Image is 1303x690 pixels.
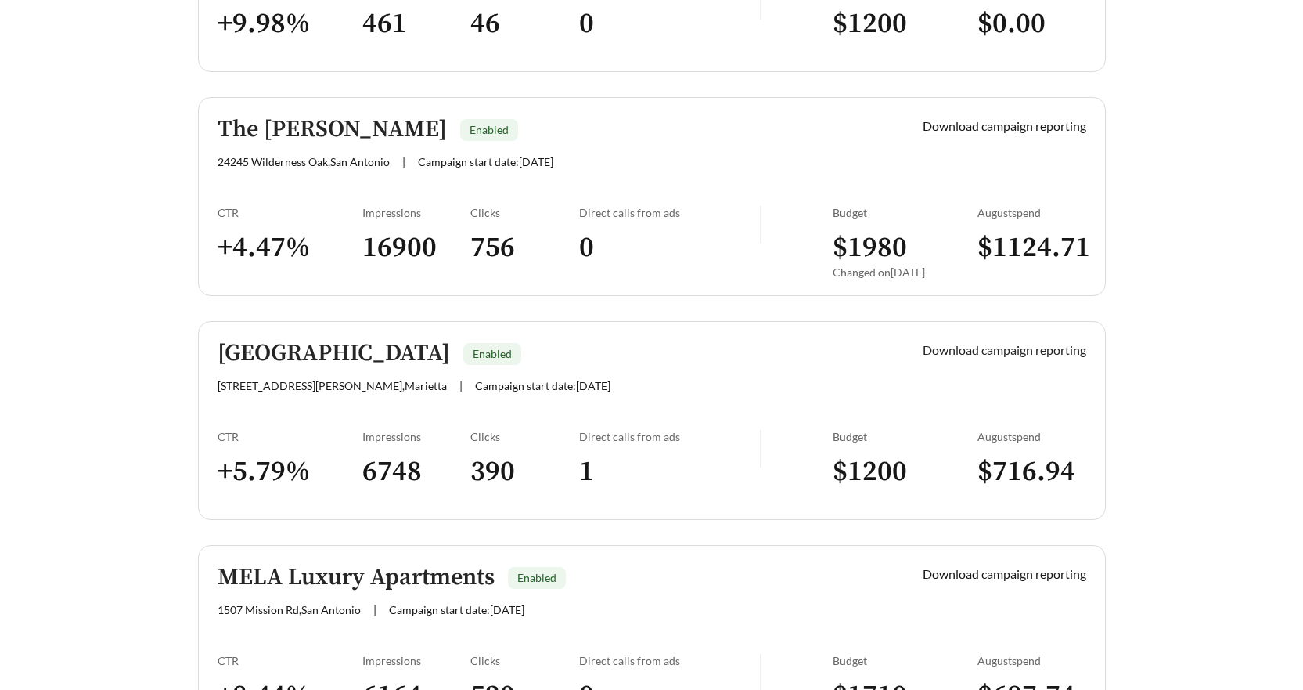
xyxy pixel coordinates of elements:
h3: $ 1980 [833,230,977,266]
div: Budget [833,430,977,443]
a: Download campaign reporting [923,118,1086,133]
div: CTR [218,654,362,667]
div: CTR [218,206,362,219]
span: [STREET_ADDRESS][PERSON_NAME] , Marietta [218,379,447,392]
img: line [760,430,761,468]
span: Enabled [470,123,509,136]
h3: 0 [579,6,760,42]
div: Direct calls from ads [579,654,760,667]
h3: $ 0.00 [977,6,1086,42]
div: Impressions [362,206,471,219]
div: August spend [977,430,1086,443]
div: Impressions [362,430,471,443]
span: 1507 Mission Rd , San Antonio [218,603,361,616]
h3: 16900 [362,230,471,266]
div: Clicks [470,430,579,443]
h3: 6748 [362,454,471,490]
span: | [402,155,405,168]
h3: 0 [579,230,760,266]
h3: 390 [470,454,579,490]
div: Direct calls from ads [579,430,760,443]
h3: 756 [470,230,579,266]
span: Enabled [517,571,556,584]
div: Budget [833,206,977,219]
h3: $ 1124.71 [977,230,1086,266]
span: | [459,379,463,392]
a: The [PERSON_NAME]Enabled24245 Wilderness Oak,San Antonio|Campaign start date:[DATE]Download campa... [198,97,1106,296]
span: | [373,603,376,616]
h5: The [PERSON_NAME] [218,117,447,143]
h3: + 4.47 % [218,230,362,266]
span: Enabled [473,347,512,360]
div: August spend [977,206,1086,219]
span: Campaign start date: [DATE] [475,379,610,392]
h3: $ 1200 [833,454,977,490]
div: Impressions [362,654,471,667]
span: 24245 Wilderness Oak , San Antonio [218,155,390,168]
a: Download campaign reporting [923,566,1086,581]
h3: 46 [470,6,579,42]
a: [GEOGRAPHIC_DATA]Enabled[STREET_ADDRESS][PERSON_NAME],Marietta|Campaign start date:[DATE]Download... [198,321,1106,520]
div: Clicks [470,654,579,667]
div: Direct calls from ads [579,206,760,219]
h3: + 9.98 % [218,6,362,42]
h3: 1 [579,454,760,490]
h3: 461 [362,6,471,42]
span: Campaign start date: [DATE] [418,155,553,168]
h5: [GEOGRAPHIC_DATA] [218,341,450,367]
h3: + 5.79 % [218,454,362,490]
div: CTR [218,430,362,443]
h5: MELA Luxury Apartments [218,565,495,591]
div: Changed on [DATE] [833,266,977,279]
div: Clicks [470,206,579,219]
h3: $ 1200 [833,6,977,42]
div: August spend [977,654,1086,667]
h3: $ 716.94 [977,454,1086,490]
span: Campaign start date: [DATE] [389,603,524,616]
a: Download campaign reporting [923,342,1086,357]
div: Budget [833,654,977,667]
img: line [760,206,761,244]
